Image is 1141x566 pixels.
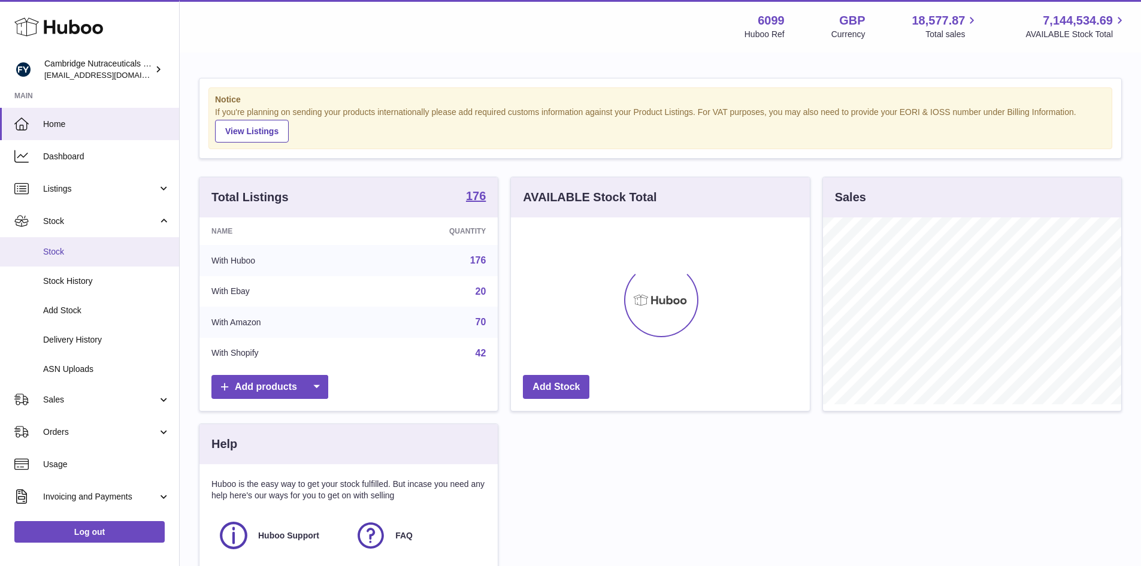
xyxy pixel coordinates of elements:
span: Listings [43,183,158,195]
span: [EMAIL_ADDRESS][DOMAIN_NAME] [44,70,176,80]
div: If you're planning on sending your products internationally please add required customs informati... [215,107,1106,143]
span: AVAILABLE Stock Total [1025,29,1127,40]
th: Name [199,217,363,245]
a: 70 [476,317,486,327]
h3: AVAILABLE Stock Total [523,189,656,205]
h3: Help [211,436,237,452]
div: Cambridge Nutraceuticals Ltd [44,58,152,81]
a: Log out [14,521,165,543]
span: Usage [43,459,170,470]
img: huboo@camnutra.com [14,60,32,78]
td: With Amazon [199,307,363,338]
p: Huboo is the easy way to get your stock fulfilled. But incase you need any help here's our ways f... [211,479,486,501]
span: Add Stock [43,305,170,316]
h3: Sales [835,189,866,205]
a: Add products [211,375,328,399]
h3: Total Listings [211,189,289,205]
a: FAQ [355,519,480,552]
span: 18,577.87 [912,13,965,29]
span: Stock History [43,276,170,287]
a: 176 [466,190,486,204]
a: 7,144,534.69 AVAILABLE Stock Total [1025,13,1127,40]
span: Dashboard [43,151,170,162]
strong: Notice [215,94,1106,105]
span: Stock [43,246,170,258]
div: Huboo Ref [744,29,785,40]
div: Currency [831,29,865,40]
span: Stock [43,216,158,227]
span: Total sales [925,29,979,40]
a: 18,577.87 Total sales [912,13,979,40]
a: Add Stock [523,375,589,399]
span: Home [43,119,170,130]
span: Orders [43,426,158,438]
strong: GBP [839,13,865,29]
th: Quantity [363,217,498,245]
td: With Ebay [199,276,363,307]
a: 176 [470,255,486,265]
a: Huboo Support [217,519,343,552]
span: Huboo Support [258,530,319,541]
td: With Shopify [199,338,363,369]
span: ASN Uploads [43,364,170,375]
a: 42 [476,348,486,358]
a: 20 [476,286,486,296]
span: FAQ [395,530,413,541]
a: View Listings [215,120,289,143]
span: Delivery History [43,334,170,346]
span: 7,144,534.69 [1043,13,1113,29]
span: Sales [43,394,158,405]
td: With Huboo [199,245,363,276]
strong: 176 [466,190,486,202]
span: Invoicing and Payments [43,491,158,503]
strong: 6099 [758,13,785,29]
